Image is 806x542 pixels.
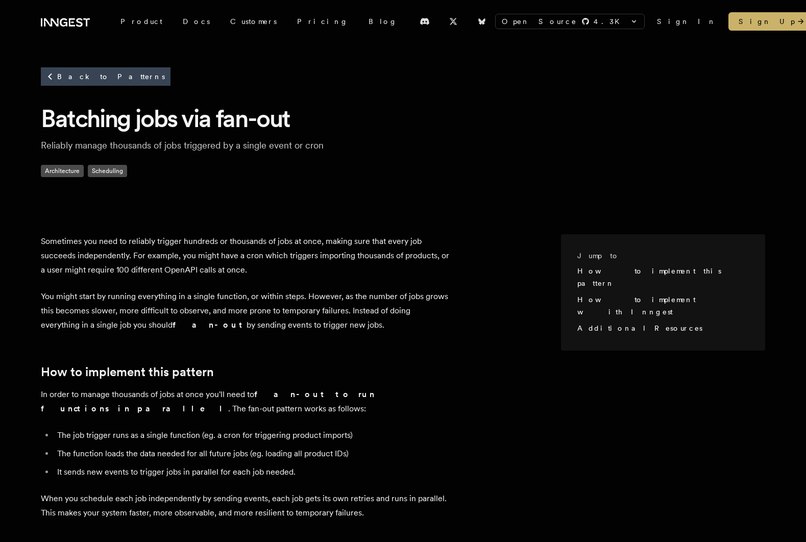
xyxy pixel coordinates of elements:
[41,491,449,520] p: When you schedule each job independently by sending events, each job gets its own retries and run...
[577,324,702,332] a: Additional Resources
[173,12,220,31] a: Docs
[471,13,493,30] a: Bluesky
[41,138,368,153] p: Reliably manage thousands of jobs triggered by a single event or cron
[220,12,287,31] a: Customers
[358,12,407,31] a: Blog
[577,295,695,316] a: How to implement with Inngest
[577,267,721,287] a: How to implement this pattern
[41,103,765,134] h1: Batching jobs via fan-out
[594,16,626,27] span: 4.3 K
[41,234,449,277] p: Sometimes you need to reliably trigger hundreds or thousands of jobs at once, making sure that ev...
[54,465,449,479] li: It sends new events to trigger jobs in parallel for each job needed.
[657,16,716,27] a: Sign In
[110,12,173,31] div: Product
[577,251,741,261] h3: Jump to
[41,165,84,177] span: Architecture
[442,13,465,30] a: X
[287,12,358,31] a: Pricing
[413,13,436,30] a: Discord
[41,67,170,86] a: Back to Patterns
[88,165,127,177] span: Scheduling
[502,16,577,27] span: Open Source
[173,320,247,330] strong: fan-out
[41,387,449,416] p: In order to manage thousands of jobs at once you'll need to . The fan-out pattern works as follows:
[41,365,449,379] h2: How to implement this pattern
[54,428,449,442] li: The job trigger runs as a single function (eg. a cron for triggering product imports)
[41,289,449,332] p: You might start by running everything in a single function, or within steps. However, as the numb...
[54,447,449,461] li: The function loads the data needed for all future jobs (eg. loading all product IDs)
